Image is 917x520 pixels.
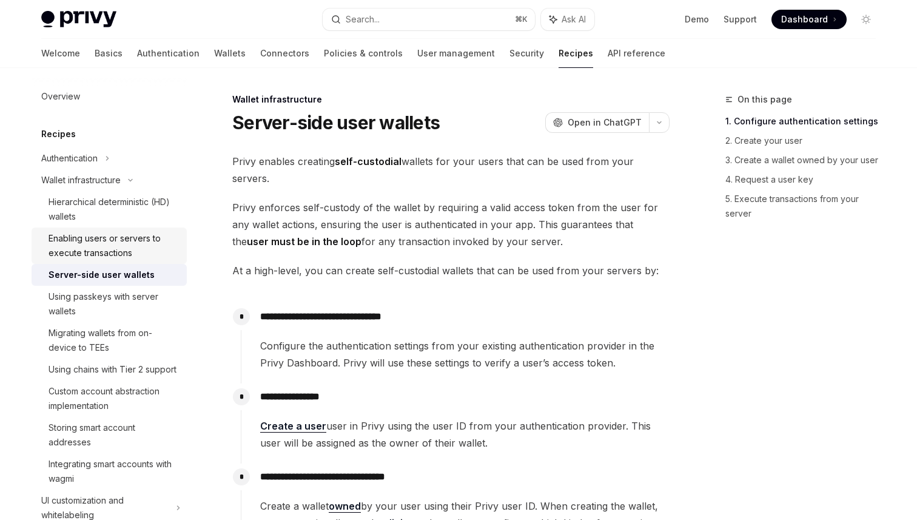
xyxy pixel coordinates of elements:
span: On this page [737,92,792,107]
div: Wallet infrastructure [41,173,121,187]
div: Server-side user wallets [49,268,155,282]
a: Demo [685,13,709,25]
a: Recipes [559,39,593,68]
h5: Recipes [41,127,76,141]
div: Using passkeys with server wallets [49,289,180,319]
a: Storing smart account addresses [32,417,187,453]
a: Create a user [260,420,326,433]
a: Overview [32,86,187,107]
a: Security [509,39,544,68]
a: 2. Create your user [725,131,885,150]
span: Privy enables creating wallets for your users that can be used from your servers. [232,153,670,187]
a: 1. Configure authentication settings [725,112,885,131]
button: Ask AI [541,8,594,30]
span: Privy enforces self-custody of the wallet by requiring a valid access token from the user for any... [232,199,670,250]
a: Support [724,13,757,25]
div: Authentication [41,151,98,166]
span: At a high-level, you can create self-custodial wallets that can be used from your servers by: [232,262,670,279]
a: Welcome [41,39,80,68]
a: Server-side user wallets [32,264,187,286]
a: Authentication [137,39,200,68]
div: Search... [346,12,380,27]
div: Hierarchical deterministic (HD) wallets [49,195,180,224]
span: Dashboard [781,13,828,25]
img: light logo [41,11,116,28]
a: Connectors [260,39,309,68]
span: user in Privy using the user ID from your authentication provider. This user will be assigned as ... [260,417,669,451]
span: Ask AI [562,13,586,25]
a: Basics [95,39,123,68]
a: Wallets [214,39,246,68]
span: Configure the authentication settings from your existing authentication provider in the Privy Das... [260,337,669,371]
a: Policies & controls [324,39,403,68]
div: Wallet infrastructure [232,93,670,106]
div: Migrating wallets from on-device to TEEs [49,326,180,355]
a: Migrating wallets from on-device to TEEs [32,322,187,359]
a: owned [329,500,361,513]
a: 4. Request a user key [725,170,885,189]
a: Using chains with Tier 2 support [32,359,187,380]
button: Open in ChatGPT [545,112,649,133]
a: API reference [608,39,665,68]
a: Using passkeys with server wallets [32,286,187,322]
button: Toggle dark mode [856,10,876,29]
h1: Server-side user wallets [232,112,440,133]
div: Enabling users or servers to execute transactions [49,231,180,260]
a: 5. Execute transactions from your server [725,189,885,223]
div: Overview [41,89,80,104]
a: User management [417,39,495,68]
span: Open in ChatGPT [568,116,642,129]
div: Integrating smart accounts with wagmi [49,457,180,486]
strong: self-custodial [335,155,401,167]
a: Integrating smart accounts with wagmi [32,453,187,490]
span: ⌘ K [515,15,528,24]
div: Custom account abstraction implementation [49,384,180,413]
a: Custom account abstraction implementation [32,380,187,417]
a: Enabling users or servers to execute transactions [32,228,187,264]
div: Storing smart account addresses [49,420,180,450]
div: Using chains with Tier 2 support [49,362,176,377]
strong: user must be in the loop [247,235,361,248]
button: Search...⌘K [323,8,535,30]
a: 3. Create a wallet owned by your user [725,150,885,170]
a: Dashboard [771,10,847,29]
a: Hierarchical deterministic (HD) wallets [32,191,187,228]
